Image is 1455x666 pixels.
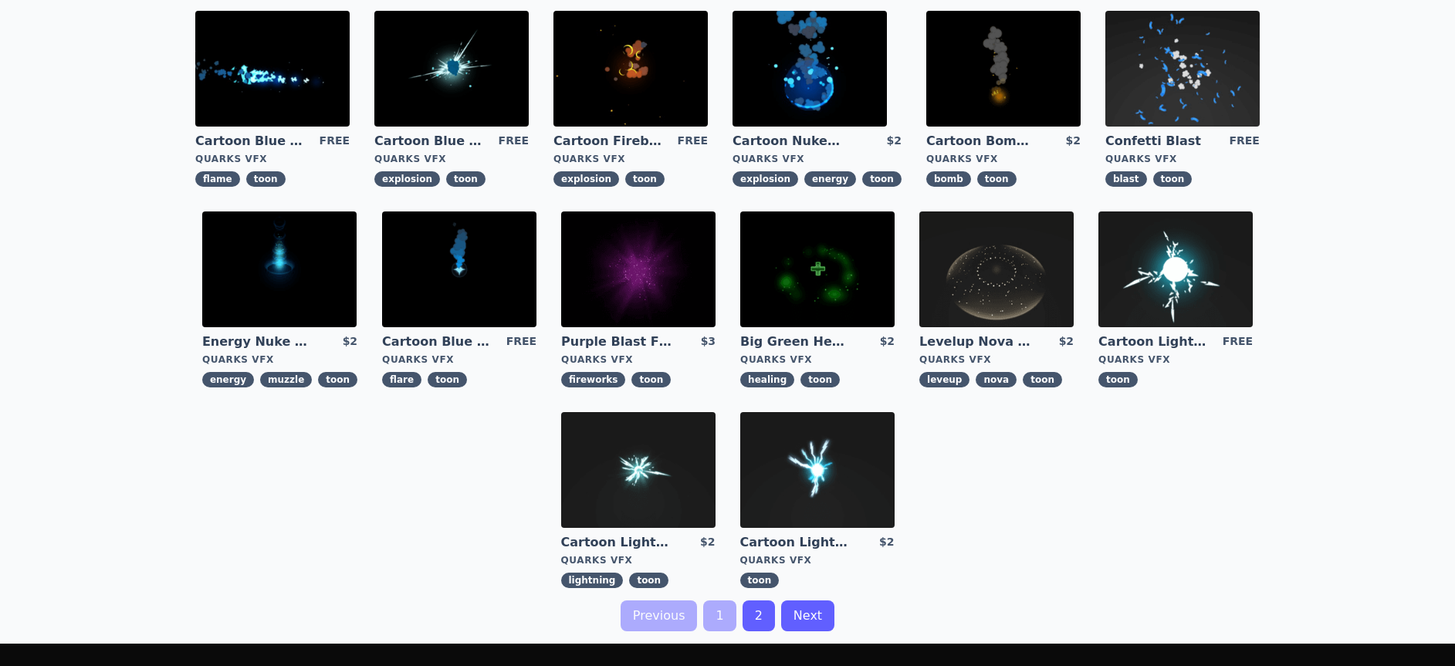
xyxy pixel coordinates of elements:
span: lightning [561,573,624,588]
div: Quarks VFX [733,153,902,165]
a: Levelup Nova Effect [919,333,1030,350]
a: Energy Nuke Muzzle Flash [202,333,313,350]
div: $2 [886,133,901,150]
img: imgAlt [733,11,887,127]
a: Cartoon Bomb Fuse [926,133,1037,150]
a: Cartoon Blue Gas Explosion [374,133,486,150]
span: toon [1153,171,1193,187]
span: explosion [553,171,619,187]
div: Quarks VFX [374,153,529,165]
img: imgAlt [374,11,529,127]
span: toon [318,372,357,387]
a: Confetti Blast [1105,133,1216,150]
span: nova [976,372,1017,387]
div: Quarks VFX [740,353,895,366]
a: Cartoon Lightning Ball Explosion [561,534,672,551]
span: toon [800,372,840,387]
img: imgAlt [926,11,1081,127]
img: imgAlt [382,211,536,327]
span: toon [862,171,902,187]
div: Quarks VFX [919,353,1074,366]
span: energy [202,372,254,387]
span: toon [629,573,668,588]
div: FREE [1223,333,1253,350]
div: FREE [320,133,350,150]
img: imgAlt [1105,11,1260,127]
span: toon [1023,372,1062,387]
div: $2 [1059,333,1074,350]
span: blast [1105,171,1147,187]
a: Previous [621,600,698,631]
div: $2 [343,333,357,350]
img: imgAlt [740,412,895,528]
span: toon [1098,372,1138,387]
a: 2 [743,600,775,631]
div: $2 [1065,133,1080,150]
div: FREE [499,133,529,150]
img: imgAlt [1098,211,1253,327]
div: FREE [678,133,708,150]
a: Cartoon Blue Flare [382,333,493,350]
span: fireworks [561,372,625,387]
div: Quarks VFX [561,353,716,366]
img: imgAlt [919,211,1074,327]
div: Quarks VFX [926,153,1081,165]
span: toon [740,573,780,588]
div: $2 [880,333,895,350]
div: $2 [879,534,894,551]
a: 1 [703,600,736,631]
a: Cartoon Nuke Energy Explosion [733,133,844,150]
img: imgAlt [740,211,895,327]
span: bomb [926,171,971,187]
img: imgAlt [553,11,708,127]
span: leveup [919,372,969,387]
div: Quarks VFX [561,554,716,566]
img: imgAlt [195,11,350,127]
span: toon [631,372,671,387]
div: $3 [701,333,716,350]
a: Cartoon Lightning Ball with Bloom [740,534,851,551]
div: FREE [1229,133,1259,150]
a: Cartoon Blue Flamethrower [195,133,306,150]
a: Big Green Healing Effect [740,333,851,350]
a: Cartoon Fireball Explosion [553,133,665,150]
img: imgAlt [202,211,357,327]
span: explosion [733,171,798,187]
div: Quarks VFX [1098,353,1253,366]
a: Purple Blast Fireworks [561,333,672,350]
div: $2 [700,534,715,551]
span: muzzle [260,372,312,387]
div: FREE [506,333,536,350]
span: flame [195,171,240,187]
div: Quarks VFX [382,353,536,366]
span: healing [740,372,794,387]
span: flare [382,372,421,387]
span: toon [977,171,1017,187]
img: imgAlt [561,412,716,528]
div: Quarks VFX [202,353,357,366]
div: Quarks VFX [195,153,350,165]
span: toon [446,171,486,187]
span: toon [428,372,467,387]
div: Quarks VFX [1105,153,1260,165]
span: explosion [374,171,440,187]
img: imgAlt [561,211,716,327]
a: Next [781,600,834,631]
span: toon [625,171,665,187]
div: Quarks VFX [553,153,708,165]
a: Cartoon Lightning Ball [1098,333,1210,350]
span: energy [804,171,856,187]
span: toon [246,171,286,187]
div: Quarks VFX [740,554,895,566]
